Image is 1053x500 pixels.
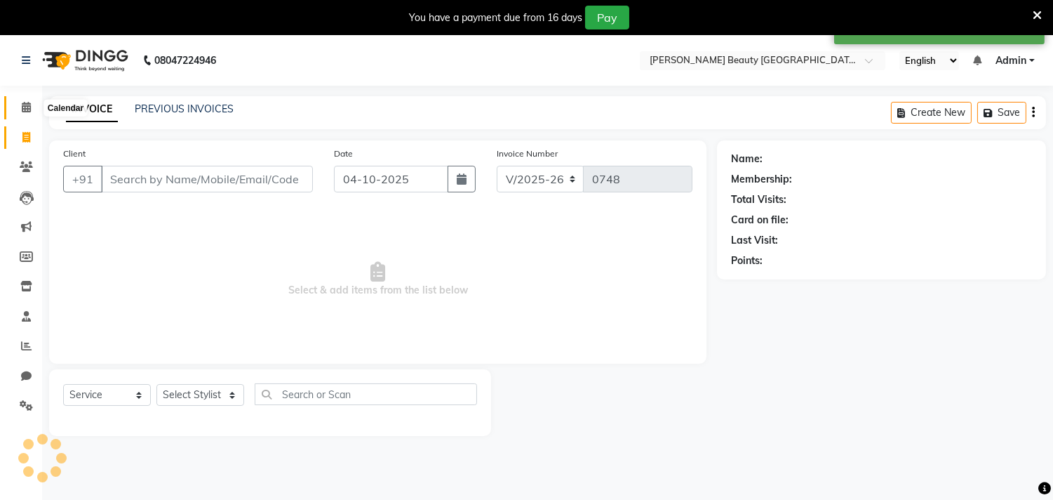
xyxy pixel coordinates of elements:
div: Name: [731,152,763,166]
button: Create New [891,102,972,124]
input: Search by Name/Mobile/Email/Code [101,166,313,192]
button: +91 [63,166,102,192]
button: Pay [585,6,629,29]
div: Calendar [44,100,87,117]
a: PREVIOUS INVOICES [135,103,234,115]
span: Select & add items from the list below [63,209,692,350]
div: Card on file: [731,213,789,228]
div: You have a payment due from 16 days [409,11,582,25]
img: logo [36,41,132,80]
div: Membership: [731,172,792,187]
div: Points: [731,254,763,268]
div: Last Visit: [731,233,778,248]
span: Admin [995,53,1026,68]
b: 08047224946 [154,41,216,80]
input: Search or Scan [255,383,477,405]
label: Client [63,147,86,160]
label: Date [334,147,353,160]
button: Save [977,102,1026,124]
div: Total Visits: [731,192,786,207]
label: Invoice Number [497,147,558,160]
